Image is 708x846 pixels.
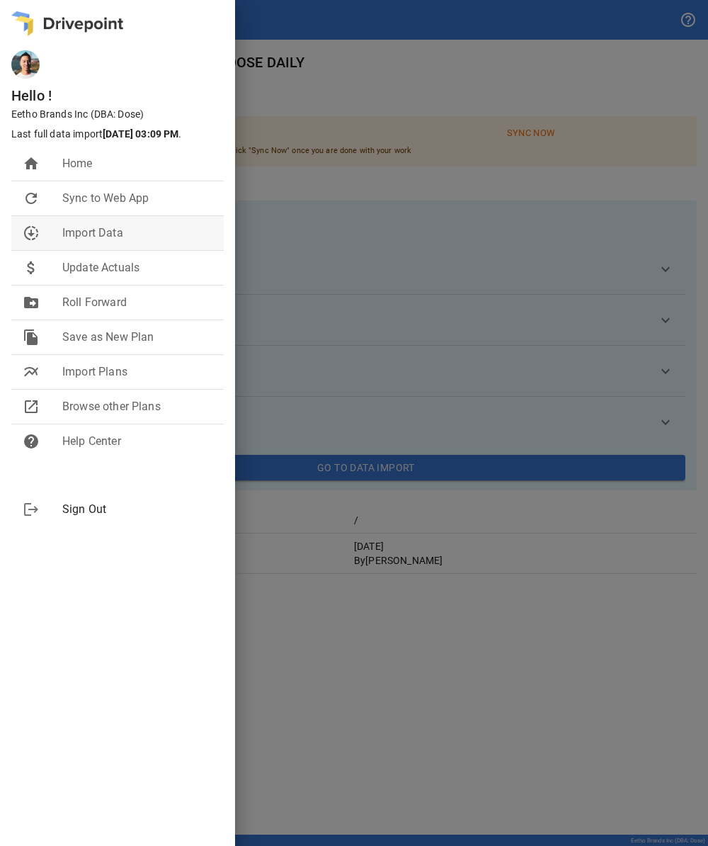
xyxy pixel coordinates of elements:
[23,190,40,207] span: refresh
[62,433,212,450] span: Help Center
[23,225,40,242] span: downloading
[23,259,40,276] span: attach_money
[62,501,212,518] span: Sign Out
[103,128,178,140] b: [DATE] 03:09 PM
[23,155,40,172] span: home
[11,50,40,79] img: ACg8ocKE9giTFNJKM8iRWrWyCw4o0qiviMJJ4rD5hAUvyykpeg=s96-c
[11,11,123,36] img: logo
[62,398,212,415] span: Browse other Plans
[62,294,212,311] span: Roll Forward
[23,501,40,518] span: logout
[23,363,40,380] span: multiline_chart
[62,259,212,276] span: Update Actuals
[11,107,235,121] p: Eetho Brands Inc (DBA: Dose)
[62,190,212,207] span: Sync to Web App
[62,329,212,346] span: Save as New Plan
[11,84,235,107] h6: Hello !
[62,363,212,380] span: Import Plans
[23,398,40,415] span: open_in_new
[23,329,40,346] span: file_copy
[62,225,212,242] span: Import Data
[62,155,212,172] span: Home
[11,127,229,141] p: Last full data import .
[23,433,40,450] span: help
[23,294,40,311] span: drive_file_move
